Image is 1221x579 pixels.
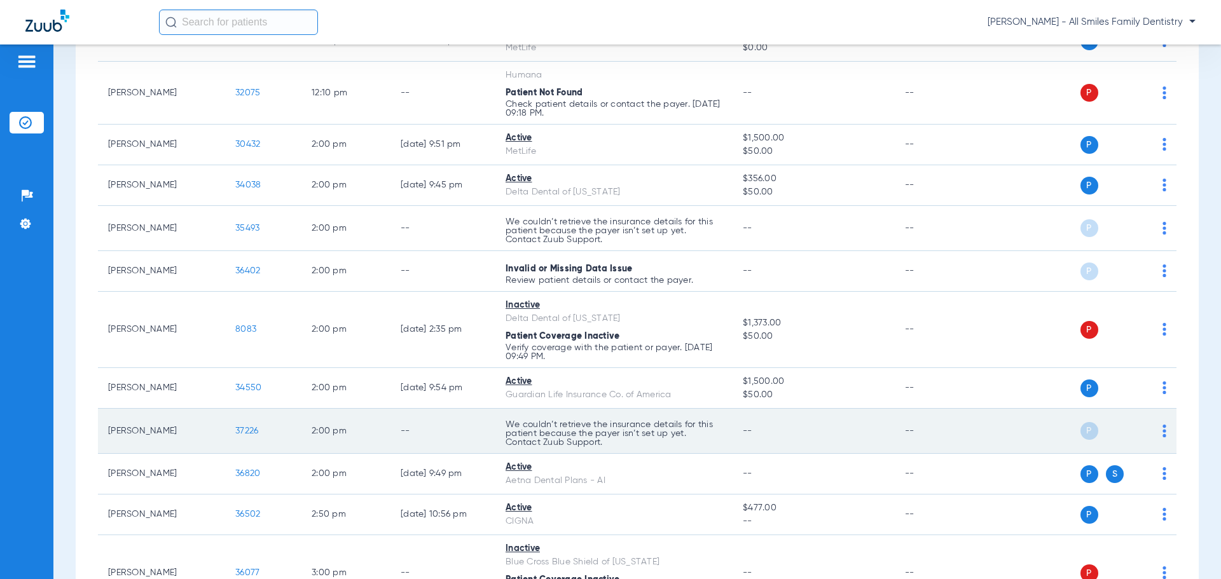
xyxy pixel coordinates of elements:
span: 30432 [235,140,260,149]
span: 32075 [235,88,260,97]
p: We couldn’t retrieve the insurance details for this patient because the payer isn’t set up yet. C... [506,217,722,244]
img: hamburger-icon [17,54,37,69]
input: Search for patients [159,10,318,35]
td: -- [895,125,981,165]
span: [PERSON_NAME] - All Smiles Family Dentistry [988,16,1196,29]
div: Active [506,461,722,474]
td: [PERSON_NAME] [98,409,225,454]
div: Guardian Life Insurance Co. of America [506,388,722,402]
img: group-dot-blue.svg [1162,381,1166,394]
span: P [1080,506,1098,524]
td: 2:50 PM [301,494,390,535]
span: 36820 [235,469,260,478]
span: P [1080,84,1098,102]
span: 36502 [235,510,260,519]
td: -- [895,165,981,206]
span: P [1080,379,1098,397]
td: [DATE] 9:45 PM [390,165,495,206]
td: [DATE] 9:49 PM [390,454,495,494]
td: 2:00 PM [301,165,390,206]
td: [PERSON_NAME] [98,368,225,409]
td: -- [895,206,981,251]
img: group-dot-blue.svg [1162,138,1166,151]
span: $0.00 [743,41,884,55]
span: P [1080,219,1098,237]
span: -- [743,224,752,233]
img: group-dot-blue.svg [1162,508,1166,521]
span: -- [743,515,884,528]
iframe: Chat Widget [1157,518,1221,579]
div: Humana [506,69,722,82]
span: P [1080,465,1098,483]
span: $50.00 [743,186,884,199]
span: P [1080,321,1098,339]
td: 2:00 PM [301,368,390,409]
span: $356.00 [743,172,884,186]
div: Active [506,172,722,186]
div: Active [506,375,722,388]
span: -- [743,469,752,478]
div: Blue Cross Blue Shield of [US_STATE] [506,555,722,569]
div: Active [506,132,722,145]
span: $50.00 [743,145,884,158]
td: 2:00 PM [301,454,390,494]
td: [PERSON_NAME] [98,62,225,125]
td: [PERSON_NAME] [98,494,225,535]
td: -- [390,62,495,125]
td: [PERSON_NAME] [98,165,225,206]
span: 37226 [235,426,258,435]
td: -- [895,251,981,292]
span: $50.00 [743,388,884,402]
td: -- [895,454,981,494]
span: P [1080,177,1098,194]
td: 2:00 PM [301,251,390,292]
td: [DATE] 9:54 PM [390,368,495,409]
span: -- [743,568,752,577]
div: MetLife [506,145,722,158]
div: MetLife [506,41,722,55]
div: Inactive [506,542,722,555]
div: Aetna Dental Plans - AI [506,474,722,487]
td: [PERSON_NAME] [98,125,225,165]
td: -- [390,251,495,292]
span: 8083 [235,325,256,334]
td: [DATE] 2:35 PM [390,292,495,368]
span: -- [743,426,752,435]
img: Zuub Logo [25,10,69,32]
p: Check patient details or contact the payer. [DATE] 09:18 PM. [506,100,722,118]
td: 2:00 PM [301,125,390,165]
p: We couldn’t retrieve the insurance details for this patient because the payer isn’t set up yet. C... [506,420,722,447]
td: -- [895,292,981,368]
span: 36402 [235,266,260,275]
td: [PERSON_NAME] [98,251,225,292]
span: Patient Not Found [506,88,583,97]
td: 2:00 PM [301,409,390,454]
img: group-dot-blue.svg [1162,425,1166,437]
td: [PERSON_NAME] [98,292,225,368]
span: 34038 [235,181,261,189]
span: -- [743,266,752,275]
p: Verify coverage with the patient or payer. [DATE] 09:49 PM. [506,343,722,361]
span: $1,373.00 [743,317,884,330]
td: -- [390,206,495,251]
span: -- [743,88,752,97]
span: Patient Coverage Inactive [506,332,619,341]
div: Delta Dental of [US_STATE] [506,186,722,199]
img: group-dot-blue.svg [1162,467,1166,480]
td: 12:10 PM [301,62,390,125]
span: S [1106,465,1124,483]
td: -- [895,409,981,454]
td: 2:00 PM [301,292,390,368]
td: [PERSON_NAME] [98,206,225,251]
img: Search Icon [165,17,177,28]
span: $50.00 [743,330,884,343]
span: 36077 [235,568,259,577]
span: 34550 [235,383,261,392]
td: [DATE] 10:56 PM [390,494,495,535]
td: -- [390,409,495,454]
div: CIGNA [506,515,722,528]
span: $477.00 [743,501,884,515]
span: $1,500.00 [743,375,884,388]
td: -- [895,368,981,409]
td: 2:00 PM [301,206,390,251]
